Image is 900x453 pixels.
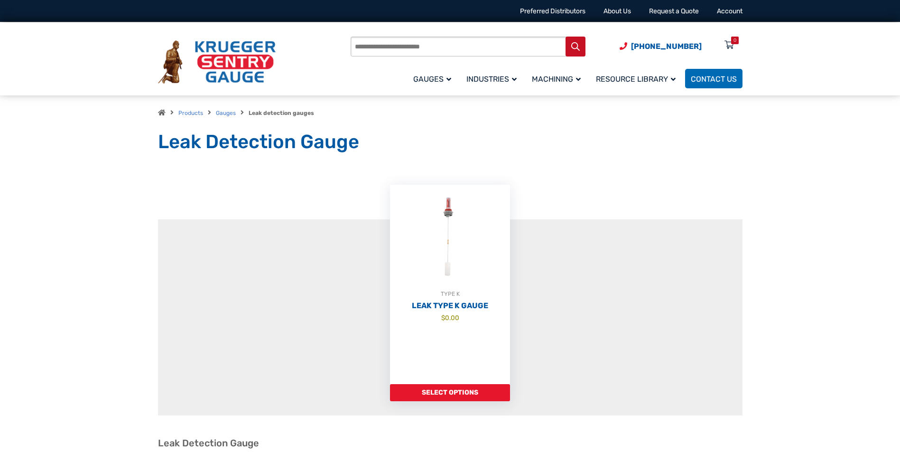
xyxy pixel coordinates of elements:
span: Machining [532,75,581,84]
a: Account [717,7,742,15]
span: Resource Library [596,75,676,84]
a: Resource Library [590,67,685,90]
span: $ [441,314,445,321]
bdi: 0.00 [441,314,459,321]
h1: Leak Detection Gauge [158,130,742,154]
span: Gauges [413,75,451,84]
img: Krueger Sentry Gauge [158,40,276,84]
a: Industries [461,67,526,90]
strong: Leak detection gauges [249,110,314,116]
a: About Us [603,7,631,15]
span: Industries [466,75,517,84]
span: [PHONE_NUMBER] [631,42,702,51]
a: TYPE KLeak Type K Gauge $0.00 [390,185,510,384]
div: TYPE K [390,289,510,299]
a: Machining [526,67,590,90]
a: Preferred Distributors [520,7,585,15]
span: Contact Us [691,75,737,84]
div: 0 [733,37,736,44]
a: Gauges [408,67,461,90]
a: Add to cart: “Leak Type K Gauge” [390,384,510,401]
h2: Leak Type K Gauge [390,301,510,311]
a: Request a Quote [649,7,699,15]
a: Contact Us [685,69,742,88]
h2: Leak Detection Gauge [158,437,742,449]
a: Products [178,110,203,116]
a: Phone Number (920) 434-8860 [620,40,702,52]
a: Gauges [216,110,236,116]
img: Leak Detection Gauge [390,185,510,289]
